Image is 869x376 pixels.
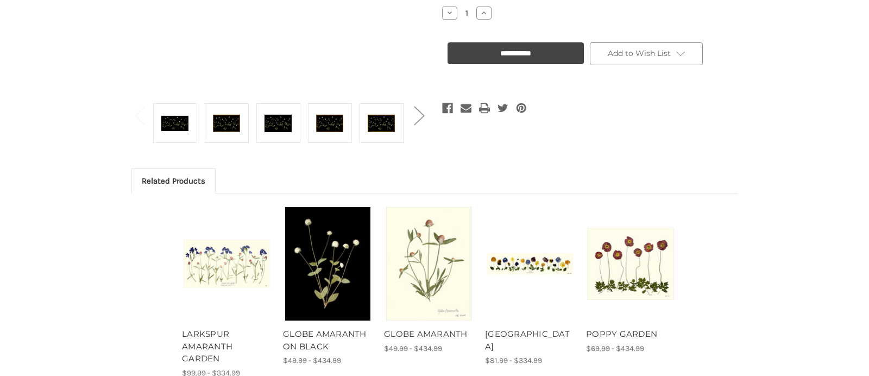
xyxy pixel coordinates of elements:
img: Unframed [285,207,371,321]
a: LARKSPUR AMARANTH GARDEN, Price range from $99.99 to $334.99 [182,328,272,365]
button: Go to slide 2 of 2 [408,98,430,131]
a: Add to Wish List [590,42,703,65]
span: Go to slide 2 of 2 [414,132,424,133]
img: Unframed [386,207,472,321]
a: LARKSPUR AMARANTH GARDEN, Price range from $99.99 to $334.99 [184,207,270,321]
img: Unframed [184,240,270,288]
a: GLOBE AMARANTH ON BLACK, Price range from $49.99 to $434.99 [283,328,373,353]
a: Related Products [132,169,215,193]
img: Antique Gold Frame [213,105,240,141]
a: GLOBE AMARANTH, Price range from $49.99 to $434.99 [384,328,474,341]
a: PANSY GARDEN, Price range from $81.99 to $334.99 [485,328,575,353]
img: Unframed [487,253,573,275]
img: Burlewood Frame [316,105,343,141]
span: $69.99 - $434.99 [586,344,644,353]
span: $49.99 - $434.99 [283,356,341,365]
span: Add to Wish List [608,48,671,58]
span: Go to slide 2 of 2 [135,132,144,133]
img: Unframed [588,228,674,299]
a: Print [479,101,490,116]
img: Unframed [161,105,188,141]
button: Go to slide 2 of 2 [129,98,150,131]
img: Gold Bamboo Frame [368,105,395,141]
a: GLOBE AMARANTH ON BLACK, Price range from $49.99 to $434.99 [285,207,371,321]
a: GLOBE AMARANTH, Price range from $49.99 to $434.99 [386,207,472,321]
a: POPPY GARDEN, Price range from $69.99 to $434.99 [586,328,676,341]
a: PANSY GARDEN, Price range from $81.99 to $334.99 [487,207,573,321]
span: $49.99 - $434.99 [384,344,442,353]
span: $81.99 - $334.99 [485,356,542,365]
a: POPPY GARDEN, Price range from $69.99 to $434.99 [588,207,674,321]
img: Black Frame [265,105,292,141]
